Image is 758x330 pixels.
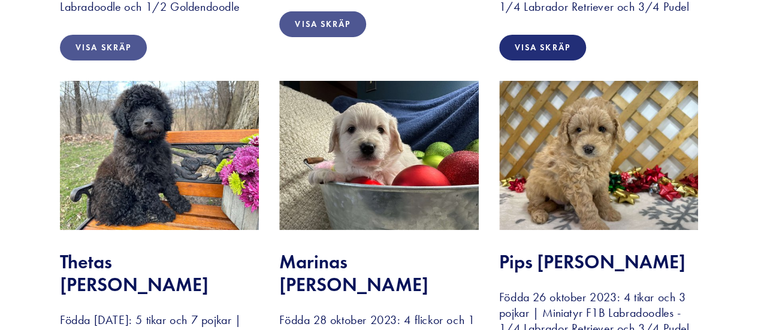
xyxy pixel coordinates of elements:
[499,250,685,274] font: Pips [PERSON_NAME]
[295,19,351,29] font: Visa skräp
[60,35,147,60] a: Visa skräp
[499,35,586,60] a: Visa skräp
[515,43,570,53] font: Visa skräp
[279,250,428,296] font: Marinas [PERSON_NAME]
[279,11,366,37] a: Visa skräp
[76,43,131,53] font: Visa skräp
[60,250,209,296] font: Thetas [PERSON_NAME]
